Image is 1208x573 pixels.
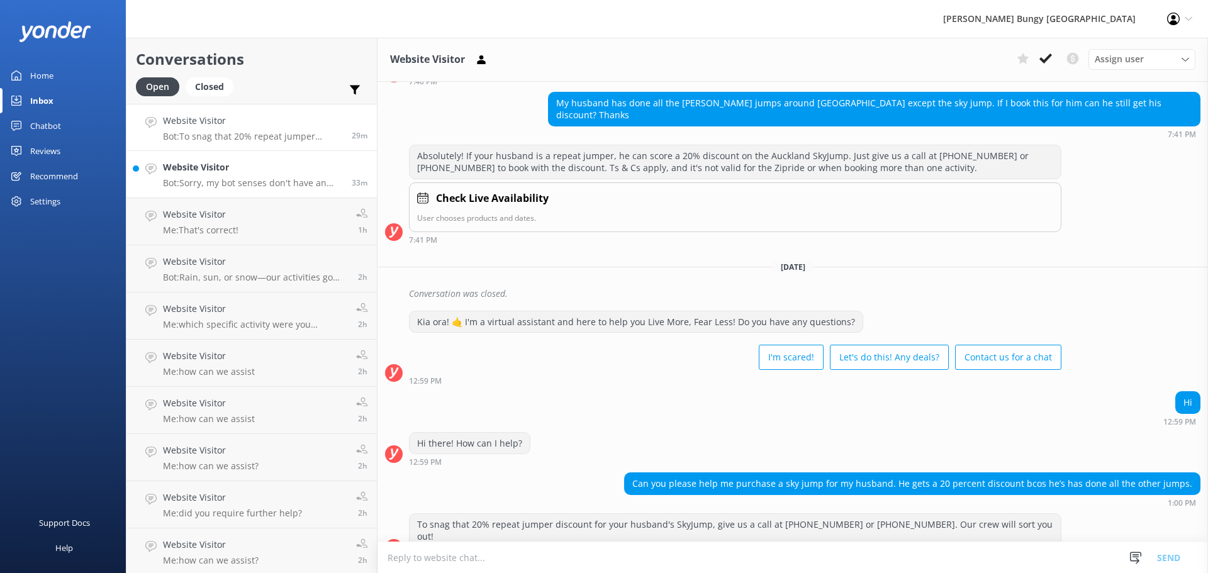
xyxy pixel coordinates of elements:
div: Hi [1176,392,1200,413]
div: Absolutely! If your husband is a repeat jumper, he can score a 20% discount on the Auckland SkyJu... [410,145,1061,179]
span: Oct 10 2025 01:00pm (UTC +13:00) Pacific/Auckland [352,130,367,141]
a: Website VisitorBot:To snag that 20% repeat jumper discount for your husband's SkyJump, give us a ... [126,104,377,151]
h3: Website Visitor [390,52,465,68]
div: 2025-10-09T18:37:29.385 [385,283,1200,304]
button: Let's do this! Any deals? [830,345,949,370]
strong: 12:59 PM [409,459,442,466]
a: Closed [186,79,240,93]
a: Open [136,79,186,93]
div: Oct 10 2025 12:59pm (UTC +13:00) Pacific/Auckland [1163,417,1200,426]
strong: 1:00 PM [1168,499,1196,507]
h4: Website Visitor [163,538,259,552]
div: Support Docs [39,510,90,535]
div: Closed [186,77,233,96]
p: Bot: To snag that 20% repeat jumper discount for your husband's SkyJump, give us a call at [PHONE... [163,131,342,142]
p: Me: how can we assist [163,366,255,377]
span: Oct 10 2025 12:19pm (UTC +13:00) Pacific/Auckland [358,225,367,235]
div: Reviews [30,138,60,164]
strong: 7:40 PM [409,78,437,86]
div: Settings [30,189,60,214]
a: Website VisitorMe:That's correct!1h [126,198,377,245]
span: Assign user [1095,52,1144,66]
p: Me: how can we assist? [163,460,259,472]
h4: Website Visitor [163,160,342,174]
p: Me: That's correct! [163,225,238,236]
h4: Website Visitor [163,349,255,363]
div: Recommend [30,164,78,189]
span: Oct 10 2025 10:57am (UTC +13:00) Pacific/Auckland [358,555,367,565]
div: Inbox [30,88,53,113]
strong: 12:59 PM [409,377,442,385]
span: [DATE] [773,262,813,272]
div: Can you please help me purchase a sky jump for my husband. He gets a 20 percent discount bcos he’... [625,473,1200,494]
a: Website VisitorBot:Rain, sun, or snow—our activities go ahead in most weather conditions, and it ... [126,245,377,292]
p: Me: did you require further help? [163,508,302,519]
p: Bot: Rain, sun, or snow—our activities go ahead in most weather conditions, and it makes for an e... [163,272,349,283]
div: Oct 10 2025 12:59pm (UTC +13:00) Pacific/Auckland [409,457,530,466]
div: Assign User [1088,49,1195,69]
div: Oct 10 2025 12:59pm (UTC +13:00) Pacific/Auckland [409,376,1061,385]
div: Chatbot [30,113,61,138]
h4: Website Visitor [163,208,238,221]
div: Oct 09 2025 07:41pm (UTC +13:00) Pacific/Auckland [548,130,1200,138]
h4: Website Visitor [163,491,302,504]
p: Bot: Sorry, my bot senses don't have an answer for that, please try and rephrase your question, I... [163,177,342,189]
a: Website VisitorMe:did you require further help?2h [126,481,377,528]
h4: Website Visitor [163,255,349,269]
a: Website VisitorBot:Sorry, my bot senses don't have an answer for that, please try and rephrase yo... [126,151,377,198]
div: Home [30,63,53,88]
img: yonder-white-logo.png [19,21,91,42]
button: I'm scared! [759,345,824,370]
div: Oct 10 2025 01:00pm (UTC +13:00) Pacific/Auckland [624,498,1200,507]
span: Oct 10 2025 10:59am (UTC +13:00) Pacific/Auckland [358,319,367,330]
p: Me: how can we assist [163,413,255,425]
span: Oct 10 2025 10:59am (UTC +13:00) Pacific/Auckland [358,413,367,424]
span: Oct 10 2025 10:59am (UTC +13:00) Pacific/Auckland [358,366,367,377]
h4: Website Visitor [163,443,259,457]
div: Oct 09 2025 07:40pm (UTC +13:00) Pacific/Auckland [409,77,1061,86]
a: Website VisitorMe:how can we assist?2h [126,434,377,481]
div: Open [136,77,179,96]
span: Oct 10 2025 11:21am (UTC +13:00) Pacific/Auckland [358,272,367,282]
span: Oct 10 2025 10:57am (UTC +13:00) Pacific/Auckland [358,508,367,518]
strong: 7:41 PM [409,236,437,244]
a: Website VisitorMe:how can we assist2h [126,340,377,387]
a: Website VisitorMe:which specific activity were you referring to?2h [126,292,377,340]
h4: Check Live Availability [436,191,549,207]
strong: 7:41 PM [1168,131,1196,138]
p: Me: which specific activity were you referring to? [163,319,347,330]
span: Oct 10 2025 10:58am (UTC +13:00) Pacific/Auckland [358,460,367,471]
div: Help [55,535,73,560]
span: Oct 10 2025 12:56pm (UTC +13:00) Pacific/Auckland [352,177,367,188]
div: Hi there! How can I help? [410,433,530,454]
div: To snag that 20% repeat jumper discount for your husband's SkyJump, give us a call at [PHONE_NUMB... [410,514,1061,547]
div: My husband has done all the [PERSON_NAME] jumps around [GEOGRAPHIC_DATA] except the sky jump. If ... [549,92,1200,126]
button: Contact us for a chat [955,345,1061,370]
div: Oct 09 2025 07:41pm (UTC +13:00) Pacific/Auckland [409,235,1061,244]
p: Me: how can we assist? [163,555,259,566]
h2: Conversations [136,47,367,71]
strong: 12:59 PM [1163,418,1196,426]
h4: Website Visitor [163,114,342,128]
h4: Website Visitor [163,302,347,316]
div: Kia ora! 🤙 I'm a virtual assistant and here to help you Live More, Fear Less! Do you have any que... [410,311,863,333]
p: User chooses products and dates. [417,212,1053,224]
a: Website VisitorMe:how can we assist2h [126,387,377,434]
h4: Website Visitor [163,396,255,410]
div: Conversation was closed. [409,283,1200,304]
